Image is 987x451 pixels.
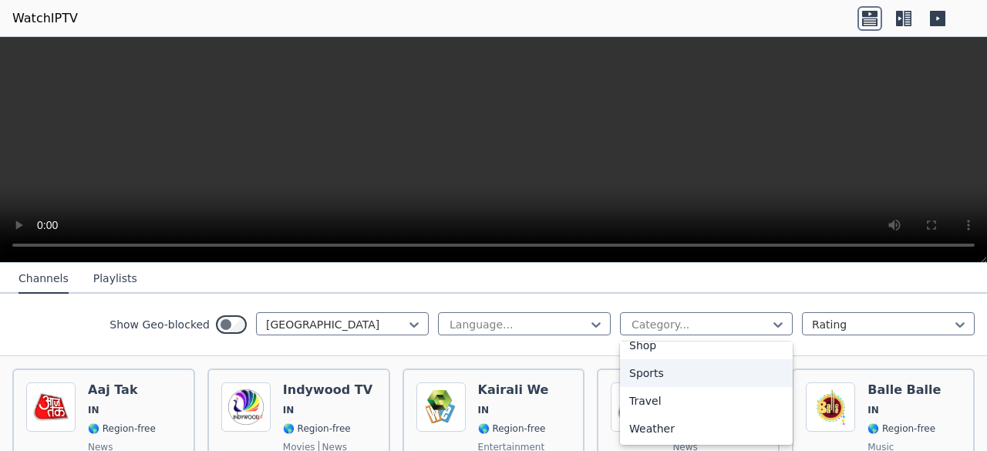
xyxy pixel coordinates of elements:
a: WatchIPTV [12,9,78,28]
button: Channels [19,264,69,294]
span: IN [478,404,490,416]
h6: Kairali We [478,382,549,398]
div: Travel [620,387,793,415]
img: Kairali We [416,382,466,432]
img: Indywood TV [221,382,271,432]
div: Sports [620,359,793,387]
span: 🌎 Region-free [88,422,156,435]
span: IN [867,404,879,416]
button: Playlists [93,264,137,294]
div: Shop [620,332,793,359]
img: Balle Balle [806,382,855,432]
img: Aaj Tak [26,382,76,432]
span: 🌎 Region-free [478,422,546,435]
span: 🌎 Region-free [283,422,351,435]
h6: Aaj Tak [88,382,156,398]
img: Aaj Tak [611,382,660,432]
span: IN [283,404,295,416]
h6: Balle Balle [867,382,941,398]
span: IN [88,404,99,416]
div: Weather [620,415,793,443]
label: Show Geo-blocked [109,317,210,332]
h6: Indywood TV [283,382,372,398]
span: 🌎 Region-free [867,422,935,435]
